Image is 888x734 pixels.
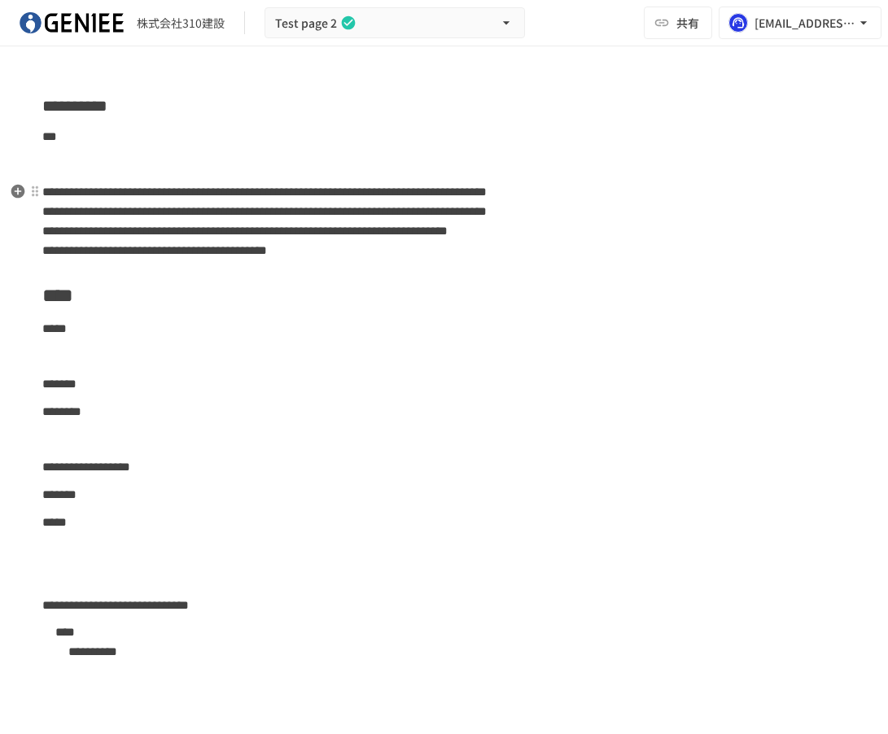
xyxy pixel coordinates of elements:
[137,15,225,32] div: 株式会社310建設
[676,14,699,32] span: 共有
[719,7,881,39] button: [EMAIL_ADDRESS][DOMAIN_NAME]
[265,7,525,39] button: Test page 2
[275,13,337,33] span: Test page 2
[644,7,712,39] button: 共有
[755,13,855,33] div: [EMAIL_ADDRESS][DOMAIN_NAME]
[20,10,124,36] img: mDIuM0aA4TOBKl0oB3pspz7XUBGXdoniCzRRINgIxkl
